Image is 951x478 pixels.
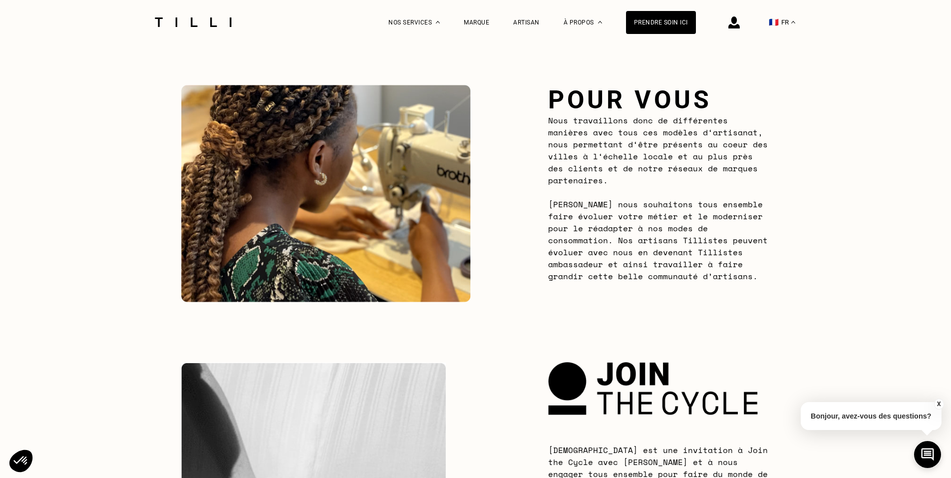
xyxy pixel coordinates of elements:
[548,85,770,114] h2: Pour vous
[548,362,758,415] img: logo Join the cycle noir
[626,11,696,34] a: Prendre soin ici
[436,21,440,23] img: Menu déroulant
[513,19,540,26] a: Artisan
[548,114,768,186] span: Nous travaillons donc de différentes manières avec tous ces modèles d‘artisanat, nous permettant ...
[181,85,471,302] img: Pour vous
[801,402,942,430] p: Bonjour, avez-vous des questions?
[769,17,779,27] span: 🇫🇷
[598,21,602,23] img: Menu déroulant à propos
[548,198,768,282] span: [PERSON_NAME] nous souhaitons tous ensemble faire évoluer votre métier et le moderniser pour le r...
[151,17,235,27] img: Logo du service de couturière Tilli
[791,21,795,23] img: menu déroulant
[728,16,740,28] img: icône connexion
[934,399,944,410] button: X
[464,19,489,26] a: Marque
